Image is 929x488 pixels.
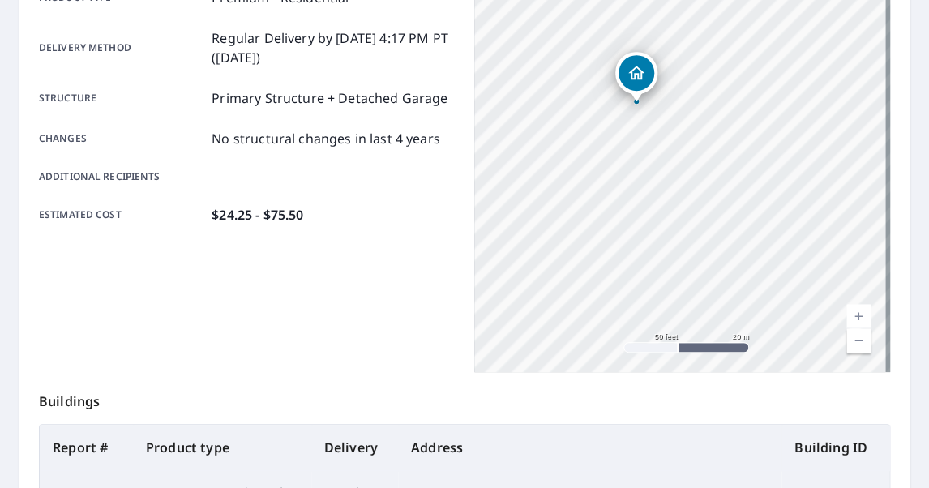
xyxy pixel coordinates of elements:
p: Additional recipients [39,169,205,184]
th: Address [398,425,781,470]
th: Product type [133,425,311,470]
th: Delivery [311,425,398,470]
p: Changes [39,129,205,148]
p: Structure [39,88,205,108]
a: Current Level 19, Zoom Out [846,328,871,353]
p: Regular Delivery by [DATE] 4:17 PM PT ([DATE]) [212,28,455,67]
div: Dropped pin, building 1, Residential property, 14320 Dowden Downs Dr Haymarket, VA 20169 [615,52,657,102]
p: Primary Structure + Detached Garage [212,88,447,108]
a: Current Level 19, Zoom In [846,304,871,328]
p: Estimated cost [39,205,205,225]
p: Buildings [39,372,890,424]
p: Delivery method [39,28,205,67]
p: No structural changes in last 4 years [212,129,440,148]
p: $24.25 - $75.50 [212,205,303,225]
th: Building ID [781,425,889,470]
th: Report # [40,425,133,470]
